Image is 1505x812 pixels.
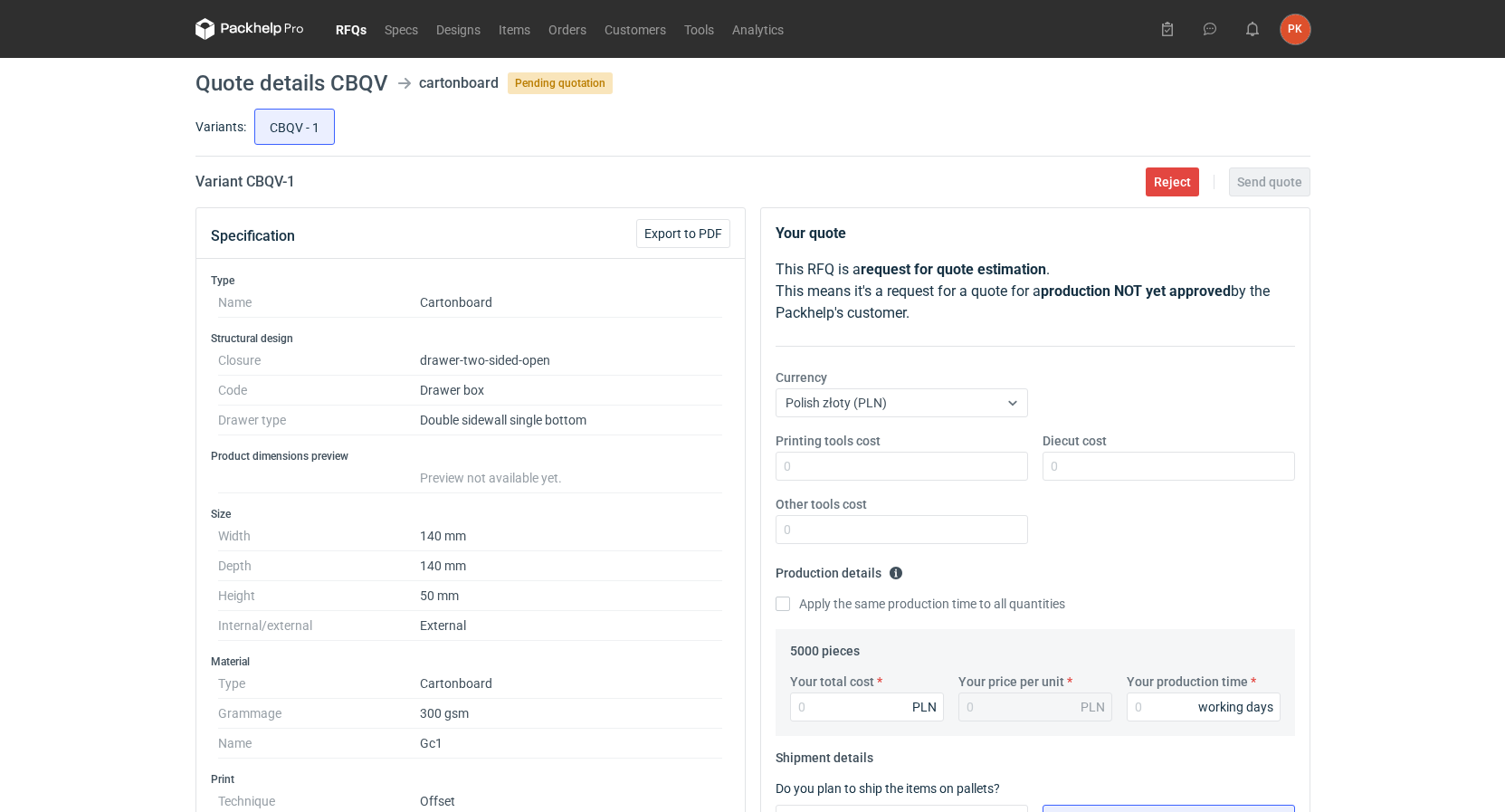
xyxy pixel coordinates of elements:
a: RFQs [327,18,376,40]
a: Tools [675,18,723,40]
legend: Shipment details [776,743,873,765]
dd: Double sidewall single bottom [420,406,723,435]
h3: Size [211,507,730,521]
dd: drawer-two-sided-open [420,346,723,376]
span: Pending quotation [508,72,613,94]
input: 0 [776,452,1028,481]
dt: Grammage [218,699,420,729]
a: Orders [539,18,595,40]
dt: Depth [218,551,420,581]
dt: Internal/external [218,611,420,641]
input: 0 [1127,693,1281,721]
dt: Name [218,288,420,318]
label: Printing tools cost [776,432,881,450]
strong: production NOT yet approved [1041,282,1231,300]
label: CBQV - 1 [254,109,335,145]
label: Do you plan to ship the items on pallets? [776,781,1000,796]
label: Your price per unit [958,673,1064,691]
strong: Your quote [776,224,846,242]
button: Export to PDF [636,219,730,248]
dt: Width [218,521,420,551]
div: working days [1198,698,1273,716]
button: Specification [211,215,295,258]
label: Diecut cost [1043,432,1107,450]
dd: Drawer box [420,376,723,406]
label: Other tools cost [776,495,867,513]
h1: Quote details CBQV [195,72,388,94]
dd: 140 mm [420,551,723,581]
span: Reject [1154,176,1191,188]
a: Designs [427,18,490,40]
h3: Print [211,772,730,787]
a: Analytics [723,18,793,40]
dd: External [420,611,723,641]
input: 0 [790,693,944,721]
a: Items [490,18,539,40]
dt: Name [218,729,420,759]
a: Customers [595,18,675,40]
h2: Variant CBQV - 1 [195,171,295,193]
p: This RFQ is a . This means it's a request for a quote for a by the Packhelp's customer. [776,259,1295,324]
label: Variants: [195,118,246,136]
div: cartonboard [419,72,499,94]
label: Your total cost [790,673,874,691]
dd: 300 gsm [420,699,723,729]
dd: 140 mm [420,521,723,551]
label: Currency [776,368,827,387]
span: Preview not available yet. [420,471,562,485]
label: Apply the same production time to all quantities [776,595,1065,613]
button: Reject [1146,167,1199,196]
span: Export to PDF [644,227,722,240]
h3: Product dimensions preview [211,449,730,463]
dt: Type [218,669,420,699]
strong: request for quote estimation [861,261,1046,278]
dd: Cartonboard [420,288,723,318]
dd: Gc1 [420,729,723,759]
h3: Structural design [211,331,730,346]
dd: 50 mm [420,581,723,611]
legend: 5000 pieces [790,636,860,658]
div: PLN [1081,698,1105,716]
span: Polish złoty (PLN) [786,396,887,410]
div: PLN [912,698,937,716]
h3: Type [211,273,730,288]
dd: Cartonboard [420,669,723,699]
button: Send quote [1229,167,1310,196]
dt: Height [218,581,420,611]
button: PK [1281,14,1310,44]
dt: Code [218,376,420,406]
input: 0 [776,515,1028,544]
input: 0 [1043,452,1295,481]
a: Specs [376,18,427,40]
svg: Packhelp Pro [195,18,304,40]
div: Paulina Kempara [1281,14,1310,44]
dt: Drawer type [218,406,420,435]
h3: Material [211,654,730,669]
label: Your production time [1127,673,1248,691]
legend: Production details [776,559,903,580]
dt: Closure [218,346,420,376]
span: Send quote [1237,176,1302,188]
